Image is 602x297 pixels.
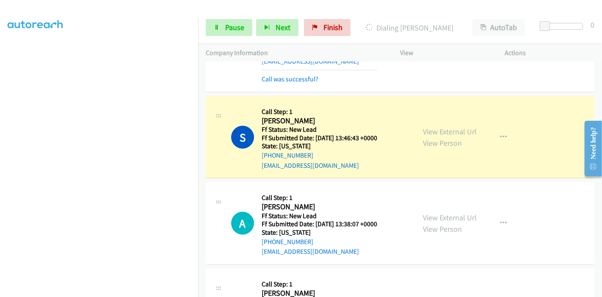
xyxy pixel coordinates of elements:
h5: Ff Status: New Lead [262,212,377,220]
button: Next [256,19,298,36]
a: Pause [206,19,252,36]
span: Pause [225,22,244,32]
p: Company Information [206,48,385,58]
div: 0 [591,19,594,31]
h5: State: [US_STATE] [262,142,377,150]
h1: S [231,126,254,149]
a: View Person [423,224,462,234]
p: View [400,48,490,58]
a: [PHONE_NUMBER] [262,238,313,246]
a: View Person [423,138,462,148]
h5: Ff Submitted Date: [DATE] 13:38:07 +0000 [262,220,377,228]
h2: [PERSON_NAME] [262,202,377,212]
button: AutoTab [472,19,525,36]
h5: Ff Status: New Lead [262,125,377,134]
h5: Call Step: 1 [262,194,377,202]
h5: Call Step: 1 [262,280,377,289]
span: Finish [323,22,342,32]
div: The call is yet to be attempted [231,212,254,235]
h5: State: [US_STATE] [262,228,377,237]
h5: Call Step: 1 [262,108,377,116]
a: [EMAIL_ADDRESS][DOMAIN_NAME] [262,161,359,169]
a: [EMAIL_ADDRESS][DOMAIN_NAME] [262,57,359,65]
a: Call was successful? [262,75,318,83]
a: [PHONE_NUMBER] [262,151,313,159]
h1: A [231,212,254,235]
a: View External Url [423,127,477,136]
a: [EMAIL_ADDRESS][DOMAIN_NAME] [262,247,359,255]
p: Actions [505,48,595,58]
a: Finish [304,19,351,36]
p: Dialing [PERSON_NAME] [362,22,457,33]
a: View External Url [423,213,477,222]
h2: [PERSON_NAME] [262,116,377,126]
span: Next [276,22,290,32]
iframe: Resource Center [578,115,602,182]
h5: Ff Submitted Date: [DATE] 13:46:43 +0000 [262,134,377,142]
div: Delay between calls (in seconds) [544,23,583,30]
